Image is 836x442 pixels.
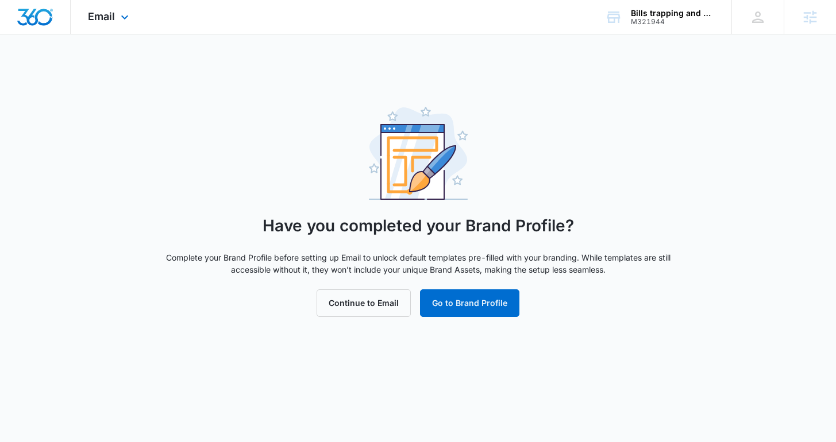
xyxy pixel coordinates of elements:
[631,18,715,26] div: account id
[263,214,574,238] h3: Have you completed your Brand Profile?
[317,289,411,317] button: Continue to Email
[631,9,715,18] div: account name
[420,289,519,317] button: Go to Brand Profile
[88,10,115,22] span: Email
[369,107,468,200] img: Setup
[160,251,677,276] p: Complete your Brand Profile before setting up Email to unlock default templates pre-filled with y...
